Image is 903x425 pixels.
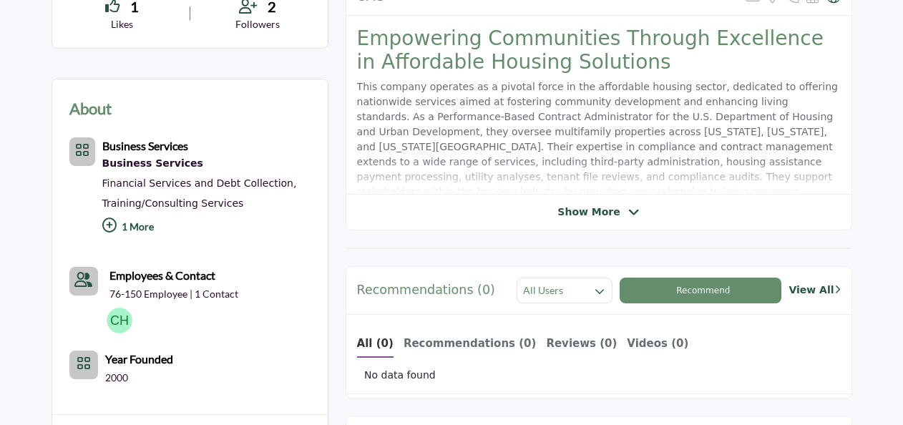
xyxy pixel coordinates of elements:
button: All Users [517,278,612,303]
button: Recommend [620,278,781,303]
img: Christie H. [107,308,132,333]
a: Business Services [102,155,311,173]
a: 76-150 Employee | 1 Contact [109,287,238,301]
b: Employees & Contact [109,268,215,282]
span: No data found [364,368,436,383]
h2: Recommendations (0) [357,283,495,298]
h2: All Users [523,283,563,298]
a: Link of redirect to contact page [69,267,98,295]
button: Category Icon [69,137,95,166]
p: Followers [205,17,311,31]
p: Likes [69,17,175,31]
b: Videos (0) [627,337,688,350]
a: Employees & Contact [109,267,215,284]
b: All (0) [357,337,394,350]
p: 2000 [105,371,128,385]
b: Year Founded [105,351,173,368]
button: Contact-Employee Icon [69,267,98,295]
div: Solutions to enhance operations, streamline processes, and support financial and legal aspects of... [102,155,311,173]
p: This company operates as a pivotal force in the affordable housing sector, dedicated to offering ... [357,79,841,215]
span: Show More [557,205,620,220]
span: Recommend [676,285,730,295]
a: Business Services [102,141,188,152]
a: Training/Consulting Services [102,197,244,209]
h2: About [69,97,112,120]
b: Recommendations (0) [404,337,537,350]
b: Reviews (0) [546,337,617,350]
b: Business Services [102,139,188,152]
a: Financial Services and Debt Collection, [102,177,297,189]
h2: Empowering Communities Through Excellence in Affordable Housing Solutions [357,26,841,74]
button: No of member icon [69,351,98,379]
a: View All [789,283,840,298]
p: 1 More [102,213,311,244]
